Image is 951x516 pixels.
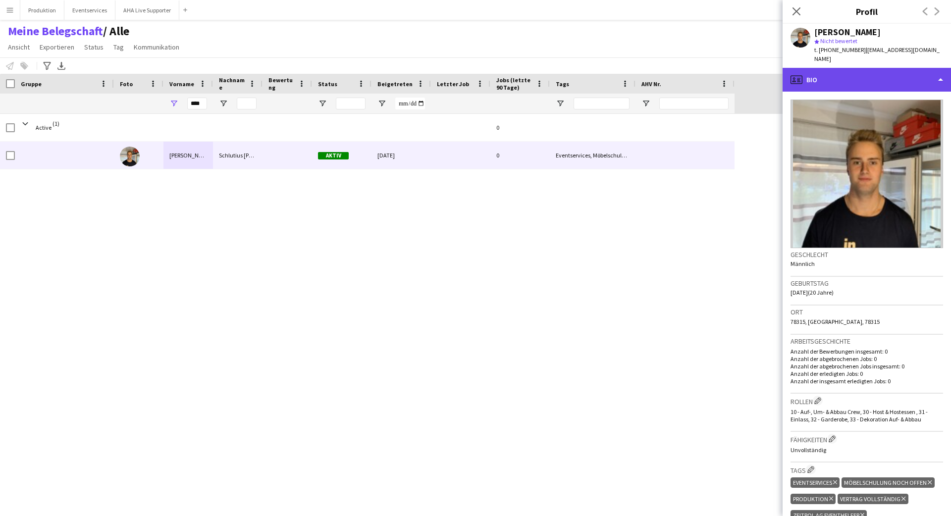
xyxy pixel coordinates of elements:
[187,98,207,109] input: Vorname Filtereingang
[318,80,337,88] span: Status
[791,396,943,406] h3: Rollen
[814,46,940,62] span: | [EMAIL_ADDRESS][DOMAIN_NAME]
[814,46,866,53] span: t. [PHONE_NUMBER]
[84,43,104,52] span: Status
[113,43,124,52] span: Tag
[64,0,115,20] button: Eventservices
[791,308,943,316] h3: Ort
[791,377,943,385] p: Anzahl der insgesamt erledigten Jobs: 0
[169,99,178,108] button: Filtermenü öffnen
[791,434,943,444] h3: Fähigkeiten
[169,80,194,88] span: Vorname
[791,355,943,362] p: Anzahl der abgebrochenen Jobs: 0
[791,100,943,248] img: Crew-Avatar oder Foto
[336,98,366,109] input: Status Filtereingang
[268,76,294,91] span: Bewertung
[213,142,263,169] div: Schlutius [PERSON_NAME]
[791,260,815,267] span: Männlich
[377,99,386,108] button: Filtermenü öffnen
[36,41,78,53] a: Exportieren
[641,99,650,108] button: Filtermenü öffnen
[791,446,943,454] p: Unvollständig
[791,464,943,475] h3: Tags
[395,98,425,109] input: Beigetreten Filtereingang
[120,147,140,166] img: Wolfgang Schlutius Clarke
[791,408,928,423] span: 10 - Auf-, Um- & Abbau Crew, 30 - Host & Hostessen , 31 - Einlass, 32 - Garderobe, 33 - Dekoratio...
[791,337,943,346] h3: Arbeitsgeschichte
[134,43,179,52] span: Kommunikation
[8,24,103,39] a: Meine Belegschaft
[219,76,245,91] span: Nachname
[783,5,951,18] h3: Profil
[791,477,840,488] div: Eventservices
[40,43,74,52] span: Exportieren
[550,142,635,169] div: Eventservices, Möbelschulung noch offen, Produktion, Vertrag vollständig, Zeitpol AG Eventhelfer
[641,80,661,88] span: AHV Nr.
[496,76,532,91] span: Jobs (letzte 90 Tage)
[437,80,469,88] span: Letzter Job
[574,98,630,109] input: Tags Filtereingang
[791,318,880,325] span: 78315, [GEOGRAPHIC_DATA], 78315
[36,124,52,131] span: Active
[20,0,64,20] button: Produktion
[490,114,550,141] div: 0
[791,289,834,296] span: [DATE] (20 Jahre)
[4,41,34,53] a: Ansicht
[659,98,729,109] input: AHV Nr. Filtereingang
[21,80,42,88] span: Gruppe
[109,41,128,53] a: Tag
[103,24,129,39] span: Alle
[80,41,107,53] a: Status
[163,142,213,169] div: [PERSON_NAME]
[53,114,59,133] span: (1)
[371,142,431,169] div: [DATE]
[820,37,857,45] span: Nicht bewertet
[318,99,327,108] button: Filtermenü öffnen
[842,477,934,488] div: Möbelschulung noch offen
[791,348,943,355] p: Anzahl der Bewerbungen insgesamt: 0
[783,68,951,92] div: Bio
[556,80,569,88] span: Tags
[237,98,257,109] input: Nachname Filtereingang
[490,142,550,169] div: 0
[791,279,943,288] h3: Geburtstag
[55,60,67,72] app-action-btn: XLSX exportieren
[791,362,943,370] p: Anzahl der abgebrochenen Jobs insgesamt: 0
[120,80,133,88] span: Foto
[377,80,413,88] span: Beigetreten
[318,152,349,159] span: Aktiv
[791,370,943,377] p: Anzahl der erledigten Jobs: 0
[219,99,228,108] button: Filtermenü öffnen
[8,43,30,52] span: Ansicht
[814,28,881,37] div: [PERSON_NAME]
[556,99,565,108] button: Filtermenü öffnen
[130,41,183,53] a: Kommunikation
[791,494,836,504] div: Produktion
[838,494,908,504] div: Vertrag vollständig
[115,0,179,20] button: AHA Live Supporter
[791,250,943,259] h3: Geschlecht
[41,60,53,72] app-action-btn: Erweiterte Filter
